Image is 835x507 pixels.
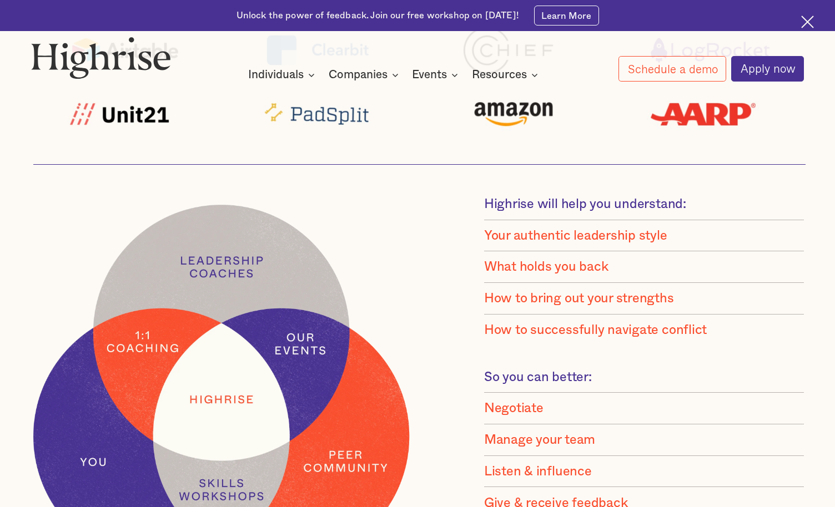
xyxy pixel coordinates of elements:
[484,291,674,307] div: How to bring out your strengths
[618,56,726,82] a: Schedule a demo
[534,6,598,26] a: Learn More
[412,68,461,82] div: Events
[248,68,304,82] div: Individuals
[484,400,544,417] div: Negotiate
[58,82,197,143] img: Unit21 logo
[31,37,170,79] img: Highrise logo
[484,196,686,212] div: Highrise will help you understand:
[445,79,584,145] img: amazon logo
[472,68,527,82] div: Resources
[251,83,390,141] img: padsplit logo
[637,82,776,143] img: AARP logo
[472,68,541,82] div: Resources
[801,16,814,28] img: Cross icon
[412,68,447,82] div: Events
[484,432,595,448] div: Manage your team
[248,68,318,82] div: Individuals
[329,68,402,82] div: Companies
[484,322,707,338] div: How to successfully navigate conflict
[484,369,592,386] div: So you can better:
[329,68,388,82] div: Companies
[731,56,804,82] a: Apply now
[237,9,519,22] div: Unlock the power of feedback. Join our free workshop on [DATE]!
[484,228,667,244] div: Your authentic leadership style
[484,464,592,480] div: Listen & influence
[484,259,608,275] div: What holds you back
